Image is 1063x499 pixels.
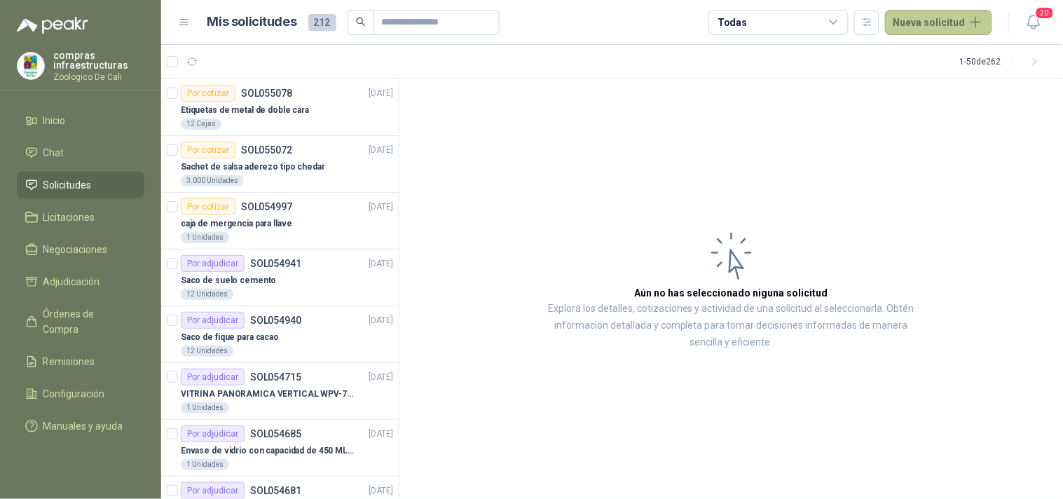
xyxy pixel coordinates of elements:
[1035,6,1055,20] span: 20
[181,331,279,344] p: Saco de fique para cacao
[181,289,233,300] div: 12 Unidades
[53,50,144,70] p: compras infraestructuras
[53,73,144,81] p: Zoologico De Cali
[43,242,108,257] span: Negociaciones
[181,232,229,243] div: 1 Unidades
[960,50,1046,73] div: 1 - 50 de 262
[540,301,923,351] p: Explora los detalles, cotizaciones y actividad de una solicitud al seleccionarla. Obtén informaci...
[181,444,355,458] p: Envase de vidrio con capacidad de 450 ML – 9X8X8 CM Caja x 12 unidades
[17,204,144,231] a: Licitaciones
[181,402,229,413] div: 1 Unidades
[181,425,245,442] div: Por adjudicar
[181,312,245,329] div: Por adjudicar
[181,388,355,401] p: VITRINA PANORAMICA VERTICAL WPV-700FA
[250,429,301,439] p: SOL054685
[17,236,144,263] a: Negociaciones
[369,257,393,271] p: [DATE]
[181,198,235,215] div: Por cotizar
[369,314,393,327] p: [DATE]
[181,142,235,158] div: Por cotizar
[17,107,144,134] a: Inicio
[369,484,393,498] p: [DATE]
[250,259,301,268] p: SOL054941
[43,306,131,337] span: Órdenes de Compra
[43,145,64,160] span: Chat
[161,79,399,136] a: Por cotizarSOL055078[DATE] Etiquetas de metal de doble cara12 Cajas
[18,53,44,79] img: Company Logo
[241,88,292,98] p: SOL055078
[369,371,393,384] p: [DATE]
[17,139,144,166] a: Chat
[181,104,309,117] p: Etiquetas de metal de doble cara
[181,217,292,231] p: caja de mergencia para llave
[43,177,92,193] span: Solicitudes
[161,306,399,363] a: Por adjudicarSOL054940[DATE] Saco de fique para cacao12 Unidades
[369,144,393,157] p: [DATE]
[250,315,301,325] p: SOL054940
[250,486,301,495] p: SOL054681
[369,200,393,214] p: [DATE]
[17,413,144,439] a: Manuales y ayuda
[17,172,144,198] a: Solicitudes
[885,10,992,35] button: Nueva solicitud
[635,285,828,301] h3: Aún no has seleccionado niguna solicitud
[181,482,245,499] div: Por adjudicar
[17,17,88,34] img: Logo peakr
[369,428,393,441] p: [DATE]
[181,369,245,385] div: Por adjudicar
[356,17,366,27] span: search
[43,113,66,128] span: Inicio
[181,346,233,357] div: 12 Unidades
[181,459,229,470] div: 1 Unidades
[181,175,244,186] div: 3.000 Unidades
[181,160,325,174] p: Sachet de salsa aderezo tipo chedar
[43,354,95,369] span: Remisiones
[250,372,301,382] p: SOL054715
[161,363,399,420] a: Por adjudicarSOL054715[DATE] VITRINA PANORAMICA VERTICAL WPV-700FA1 Unidades
[17,268,144,295] a: Adjudicación
[1021,10,1046,35] button: 20
[308,14,336,31] span: 212
[241,202,292,212] p: SOL054997
[43,274,100,289] span: Adjudicación
[161,193,399,249] a: Por cotizarSOL054997[DATE] caja de mergencia para llave1 Unidades
[43,418,123,434] span: Manuales y ayuda
[43,210,95,225] span: Licitaciones
[17,381,144,407] a: Configuración
[181,274,276,287] p: Saco de suelo cemento
[181,85,235,102] div: Por cotizar
[161,136,399,193] a: Por cotizarSOL055072[DATE] Sachet de salsa aderezo tipo chedar3.000 Unidades
[718,15,747,30] div: Todas
[181,118,221,130] div: 12 Cajas
[17,348,144,375] a: Remisiones
[241,145,292,155] p: SOL055072
[161,420,399,477] a: Por adjudicarSOL054685[DATE] Envase de vidrio con capacidad de 450 ML – 9X8X8 CM Caja x 12 unidad...
[43,386,105,402] span: Configuración
[181,255,245,272] div: Por adjudicar
[161,249,399,306] a: Por adjudicarSOL054941[DATE] Saco de suelo cemento12 Unidades
[207,12,297,32] h1: Mis solicitudes
[369,87,393,100] p: [DATE]
[17,301,144,343] a: Órdenes de Compra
